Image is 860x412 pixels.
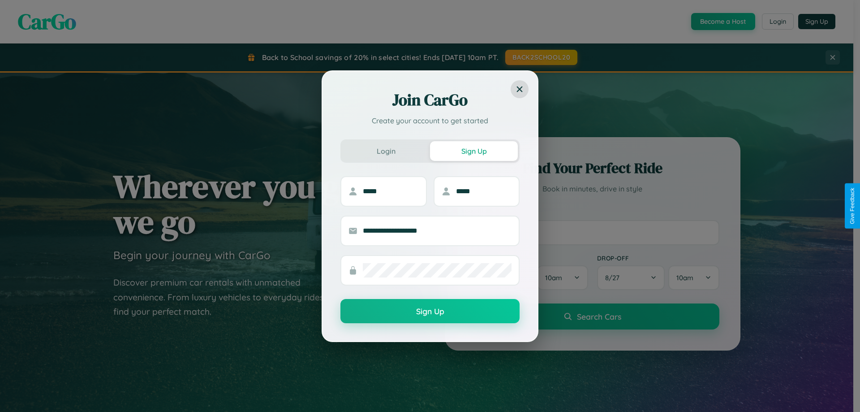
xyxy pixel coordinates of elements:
p: Create your account to get started [340,115,520,126]
div: Give Feedback [849,188,856,224]
h2: Join CarGo [340,89,520,111]
button: Sign Up [340,299,520,323]
button: Sign Up [430,141,518,161]
button: Login [342,141,430,161]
